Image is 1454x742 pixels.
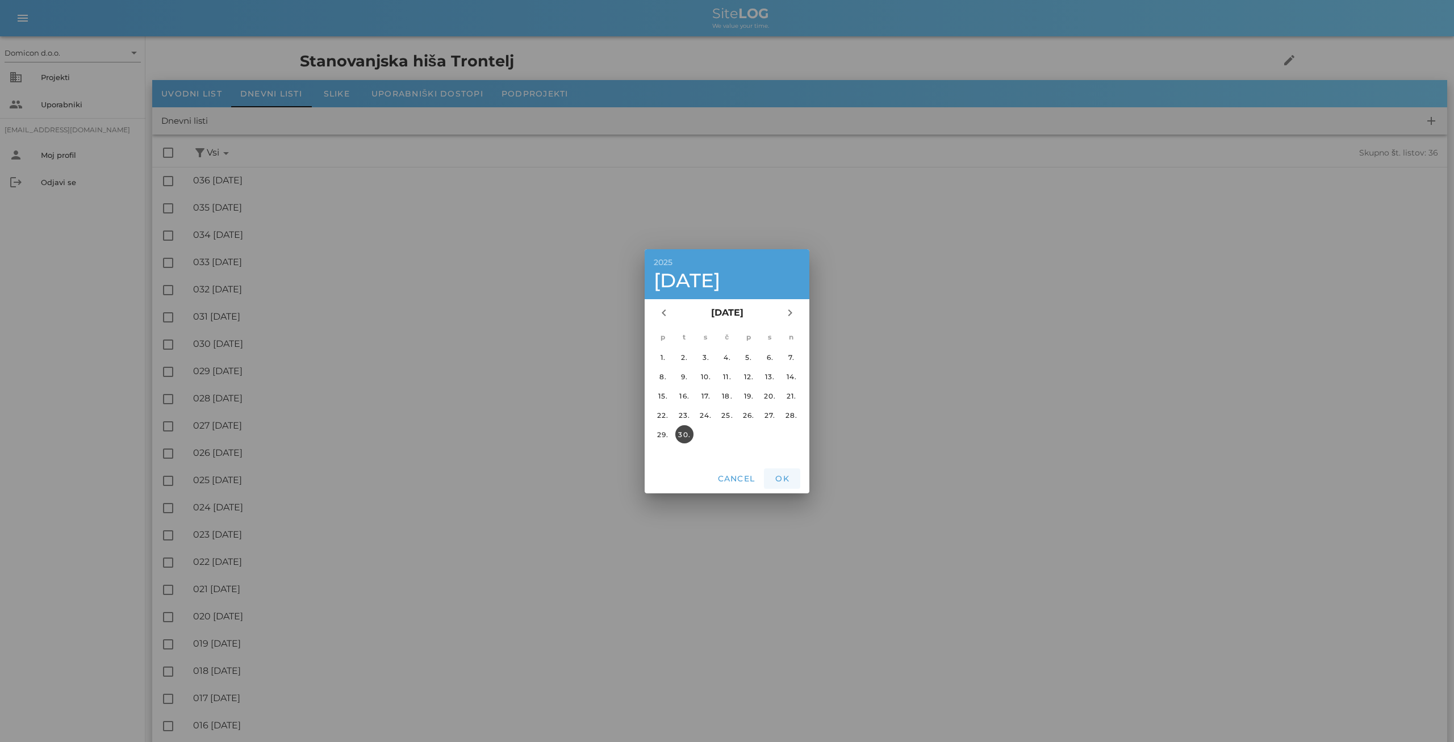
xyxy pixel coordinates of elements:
[717,473,755,484] span: Cancel
[718,372,736,380] div: 11.
[718,391,736,400] div: 18.
[768,473,796,484] span: OK
[1292,619,1454,742] div: Pripomoček za klepet
[696,387,715,405] button: 17.
[717,328,737,347] th: č
[738,328,759,347] th: p
[675,367,693,385] button: 9.
[739,348,758,366] button: 5.
[657,306,671,320] i: chevron_left
[781,328,801,347] th: n
[1292,619,1454,742] iframe: Chat Widget
[782,406,800,424] button: 28.
[675,425,693,443] button: 30.
[739,410,758,419] div: 26.
[739,367,758,385] button: 12.
[653,328,673,347] th: p
[782,391,800,400] div: 21.
[761,406,779,424] button: 27.
[654,348,672,366] button: 1.
[783,306,797,320] i: chevron_right
[782,353,800,361] div: 7.
[739,372,758,380] div: 12.
[782,367,800,385] button: 14.
[782,387,800,405] button: 21.
[739,353,758,361] div: 5.
[761,410,779,419] div: 27.
[739,406,758,424] button: 26.
[675,406,693,424] button: 23.
[654,367,672,385] button: 8.
[718,410,736,419] div: 25.
[696,367,715,385] button: 10.
[654,271,800,290] div: [DATE]
[760,328,780,347] th: s
[696,348,715,366] button: 3.
[782,372,800,380] div: 14.
[654,410,672,419] div: 22.
[764,468,800,489] button: OK
[695,328,716,347] th: s
[718,406,736,424] button: 25.
[761,348,779,366] button: 6.
[718,348,736,366] button: 4.
[675,391,693,400] div: 16.
[782,410,800,419] div: 28.
[654,406,672,424] button: 22.
[696,372,715,380] div: 10.
[739,387,758,405] button: 19.
[654,353,672,361] div: 1.
[674,328,695,347] th: t
[780,303,800,323] button: Naslednji mesec
[654,425,672,443] button: 29.
[761,387,779,405] button: 20.
[654,391,672,400] div: 15.
[782,348,800,366] button: 7.
[707,301,748,324] button: [DATE]
[761,372,779,380] div: 13.
[718,353,736,361] div: 4.
[654,303,674,323] button: Prejšnji mesec
[675,348,693,366] button: 2.
[675,410,693,419] div: 23.
[654,258,800,266] div: 2025
[718,387,736,405] button: 18.
[696,406,715,424] button: 24.
[696,410,715,419] div: 24.
[718,367,736,385] button: 11.
[675,387,693,405] button: 16.
[696,391,715,400] div: 17.
[739,391,758,400] div: 19.
[761,353,779,361] div: 6.
[675,353,693,361] div: 2.
[712,468,759,489] button: Cancel
[761,391,779,400] div: 20.
[654,387,672,405] button: 15.
[654,430,672,438] div: 29.
[675,430,693,438] div: 30.
[675,372,693,380] div: 9.
[696,353,715,361] div: 3.
[761,367,779,385] button: 13.
[654,372,672,380] div: 8.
